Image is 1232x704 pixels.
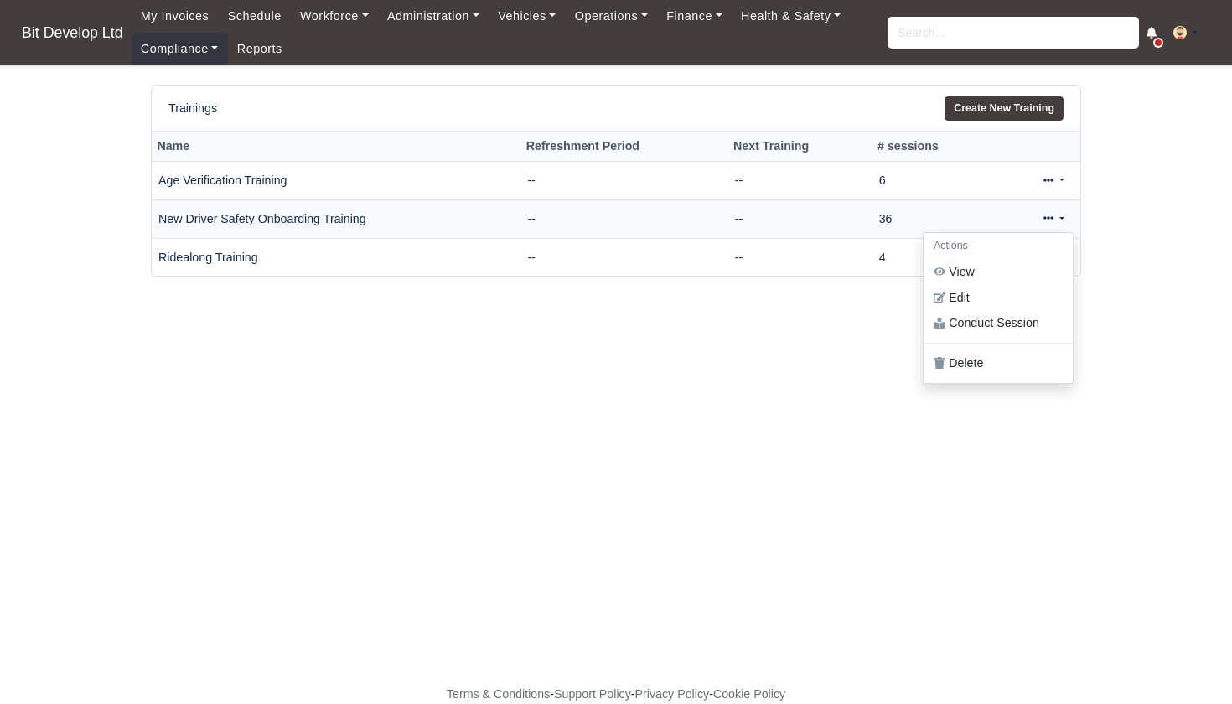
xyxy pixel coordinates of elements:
[872,238,992,276] td: 4
[888,17,1139,49] input: Search...
[872,131,992,162] th: # sessions
[152,131,520,162] th: Name
[520,199,727,238] td: --
[1148,624,1232,704] iframe: Chat Widget
[554,687,631,701] a: Support Policy
[945,96,1064,121] a: Create New Training
[132,33,228,65] a: Compliance
[152,238,520,276] td: Ridealong Training
[924,350,1073,376] a: Delete
[447,687,550,701] a: Terms & Conditions
[520,131,727,162] th: Refreshment Period
[713,687,785,701] a: Cookie Policy
[728,131,872,162] th: Next Training
[520,162,727,200] td: --
[872,162,992,200] td: 6
[13,16,132,49] span: Bit Develop Ltd
[228,33,292,65] a: Reports
[152,199,520,238] td: New Driver Safety Onboarding Training
[520,238,727,276] td: --
[728,199,872,238] td: --
[924,233,1073,259] h6: Actions
[924,285,1073,311] a: Edit
[728,162,872,200] td: --
[924,259,1073,285] a: View
[138,685,1094,704] div: - - -
[924,310,1073,336] a: Conduct Session
[168,101,217,116] h6: Trainings
[152,162,520,200] td: Age Verification Training
[728,238,872,276] td: --
[13,17,132,49] a: Bit Develop Ltd
[635,687,710,701] a: Privacy Policy
[872,199,992,238] td: 36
